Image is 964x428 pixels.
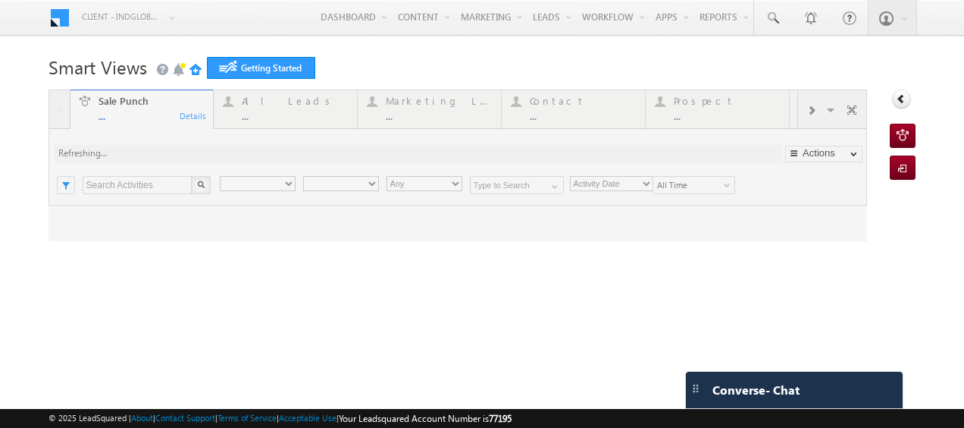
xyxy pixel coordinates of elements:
[339,413,512,424] span: Your Leadsquared Account Number is
[82,9,161,24] span: Client - indglobal2 (77195)
[49,55,147,79] span: Smart Views
[218,413,277,423] a: Terms of Service
[131,413,153,423] a: About
[712,383,800,397] span: Converse - Chat
[207,57,315,79] a: Getting Started
[690,382,702,395] img: carter-drag
[489,413,512,424] span: 77195
[155,413,215,423] a: Contact Support
[279,413,336,423] a: Acceptable Use
[49,411,512,426] span: © 2025 LeadSquared | | | | |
